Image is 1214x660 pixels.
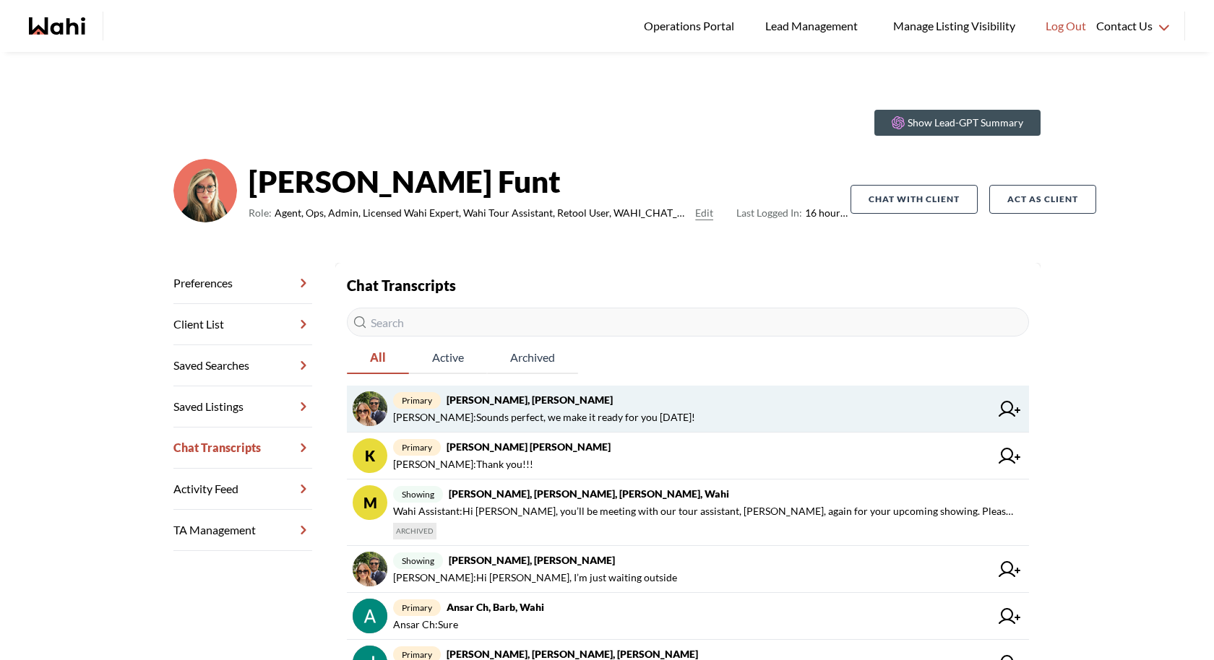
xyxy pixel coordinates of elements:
span: All [347,342,409,373]
strong: [PERSON_NAME], [PERSON_NAME], [PERSON_NAME] [447,648,698,660]
span: Role: [249,204,272,222]
img: chat avatar [353,552,387,586]
a: primaryAnsar Ch, Barb, WahiAnsar Ch:Sure [347,593,1029,640]
a: Kprimary[PERSON_NAME] [PERSON_NAME][PERSON_NAME]:Thank you!!! [347,433,1029,479]
button: Show Lead-GPT Summary [874,110,1041,136]
span: Ansar Ch : Sure [393,616,458,633]
div: K [353,438,387,473]
a: primary[PERSON_NAME], [PERSON_NAME][PERSON_NAME]:Sounds perfect, we make it ready for you [DATE]! [347,386,1029,433]
span: ARCHIVED [393,523,436,539]
a: Client List [173,304,312,345]
span: Lead Management [765,17,863,35]
a: Preferences [173,263,312,304]
span: primary [393,439,441,456]
span: primary [393,392,441,409]
span: 16 hours ago [736,204,851,222]
a: TA Management [173,510,312,551]
span: Wahi Assistant : Hi [PERSON_NAME], you’ll be meeting with our tour assistant, [PERSON_NAME], agai... [393,503,1017,520]
button: Archived [487,342,578,374]
img: chat avatar [353,391,387,426]
p: Show Lead-GPT Summary [908,116,1023,130]
a: Mshowing[PERSON_NAME], [PERSON_NAME], [PERSON_NAME], WahiWahi Assistant:Hi [PERSON_NAME], you’ll ... [347,479,1029,546]
span: Last Logged In: [736,207,802,219]
img: ef0591e0ebeb142b.png [173,159,237,222]
span: showing [393,486,443,503]
span: Active [409,342,487,373]
span: [PERSON_NAME] : Hi [PERSON_NAME], I’m just waiting outside [393,569,677,586]
a: Activity Feed [173,469,312,510]
strong: Chat Transcripts [347,277,456,294]
a: Saved Searches [173,345,312,386]
button: Act as Client [989,185,1096,214]
button: All [347,342,409,374]
span: Archived [487,342,578,373]
strong: Ansar Ch, Barb, Wahi [447,601,544,613]
strong: [PERSON_NAME], [PERSON_NAME], [PERSON_NAME], Wahi [449,487,729,500]
strong: [PERSON_NAME] [PERSON_NAME] [447,440,611,453]
strong: [PERSON_NAME], [PERSON_NAME] [447,394,613,406]
strong: [PERSON_NAME], [PERSON_NAME] [449,554,615,566]
span: showing [393,552,443,569]
span: Operations Portal [644,17,739,35]
span: [PERSON_NAME] : Sounds perfect, we make it ready for you [DATE]! [393,409,695,426]
button: Chat with client [851,185,978,214]
a: showing[PERSON_NAME], [PERSON_NAME][PERSON_NAME]:Hi [PERSON_NAME], I’m just waiting outside [347,546,1029,593]
span: Log Out [1046,17,1086,35]
span: [PERSON_NAME] : Thank you!!! [393,456,533,473]
img: chat avatar [353,599,387,633]
span: primary [393,599,441,616]
span: Agent, Ops, Admin, Licensed Wahi Expert, Wahi Tour Assistant, Retool User, WAHI_CHAT_MODERATOR [275,204,689,222]
a: Saved Listings [173,386,312,427]
button: Active [409,342,487,374]
button: Edit [695,204,713,222]
a: Wahi homepage [29,17,85,35]
div: M [353,485,387,520]
a: Chat Transcripts [173,427,312,469]
span: Manage Listing Visibility [889,17,1020,35]
strong: [PERSON_NAME] Funt [249,160,851,203]
input: Search [347,308,1029,336]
